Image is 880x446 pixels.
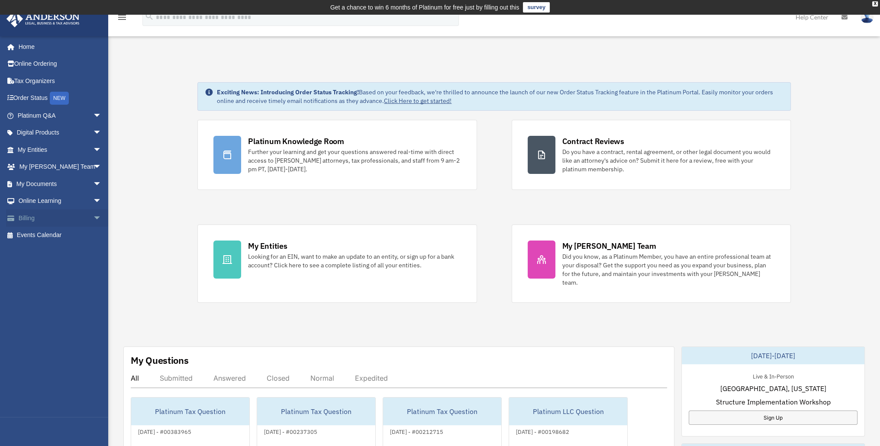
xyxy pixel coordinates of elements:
i: menu [117,12,127,22]
div: My Questions [131,354,189,367]
div: My Entities [248,241,287,251]
div: Platinum LLC Question [509,398,627,425]
img: Anderson Advisors Platinum Portal [4,10,82,27]
a: My Entities Looking for an EIN, want to make an update to an entity, or sign up for a bank accoun... [197,225,477,303]
a: My [PERSON_NAME] Team Did you know, as a Platinum Member, you have an entire professional team at... [512,225,791,303]
div: Contract Reviews [562,136,624,147]
span: arrow_drop_down [93,175,110,193]
div: Live & In-Person [745,371,800,380]
div: [DATE] - #00198682 [509,427,576,436]
span: arrow_drop_down [93,158,110,176]
a: Home [6,38,110,55]
a: Platinum Q&Aarrow_drop_down [6,107,115,124]
div: My [PERSON_NAME] Team [562,241,656,251]
div: Do you have a contract, rental agreement, or other legal document you would like an attorney's ad... [562,148,775,173]
i: search [145,12,154,21]
div: Get a chance to win 6 months of Platinum for free just by filling out this [330,2,519,13]
span: arrow_drop_down [93,141,110,159]
div: close [872,1,878,6]
div: Normal [310,374,334,382]
a: My [PERSON_NAME] Teamarrow_drop_down [6,158,115,176]
a: Billingarrow_drop_down [6,209,115,227]
div: [DATE] - #00237305 [257,427,324,436]
a: Contract Reviews Do you have a contract, rental agreement, or other legal document you would like... [512,120,791,190]
span: Structure Implementation Workshop [716,397,830,407]
a: Online Learningarrow_drop_down [6,193,115,210]
div: Further your learning and get your questions answered real-time with direct access to [PERSON_NAM... [248,148,461,173]
div: [DATE] - #00212715 [383,427,450,436]
a: My Documentsarrow_drop_down [6,175,115,193]
span: arrow_drop_down [93,107,110,125]
div: [DATE] - #00383965 [131,427,198,436]
a: Sign Up [689,411,857,425]
a: menu [117,15,127,22]
div: [DATE]-[DATE] [682,347,864,364]
div: Answered [213,374,246,382]
a: Platinum Knowledge Room Further your learning and get your questions answered real-time with dire... [197,120,477,190]
span: arrow_drop_down [93,193,110,210]
a: My Entitiesarrow_drop_down [6,141,115,158]
div: Platinum Tax Question [383,398,501,425]
span: arrow_drop_down [93,209,110,227]
div: NEW [50,92,69,105]
span: arrow_drop_down [93,124,110,142]
div: Looking for an EIN, want to make an update to an entity, or sign up for a bank account? Click her... [248,252,461,270]
a: survey [523,2,550,13]
div: Platinum Tax Question [131,398,249,425]
img: User Pic [861,11,874,23]
div: Platinum Knowledge Room [248,136,344,147]
a: Digital Productsarrow_drop_down [6,124,115,141]
span: [GEOGRAPHIC_DATA], [US_STATE] [720,383,826,394]
div: All [131,374,139,382]
div: Did you know, as a Platinum Member, you have an entire professional team at your disposal? Get th... [562,252,775,287]
div: Closed [267,374,290,382]
div: Submitted [160,374,193,382]
a: Click Here to get started! [384,97,451,105]
div: Based on your feedback, we're thrilled to announce the launch of our new Order Status Tracking fe... [217,88,783,105]
div: Platinum Tax Question [257,398,375,425]
a: Online Ordering [6,55,115,73]
a: Events Calendar [6,227,115,244]
a: Tax Organizers [6,72,115,90]
a: Order StatusNEW [6,90,115,107]
div: Expedited [355,374,388,382]
strong: Exciting News: Introducing Order Status Tracking! [217,88,359,96]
